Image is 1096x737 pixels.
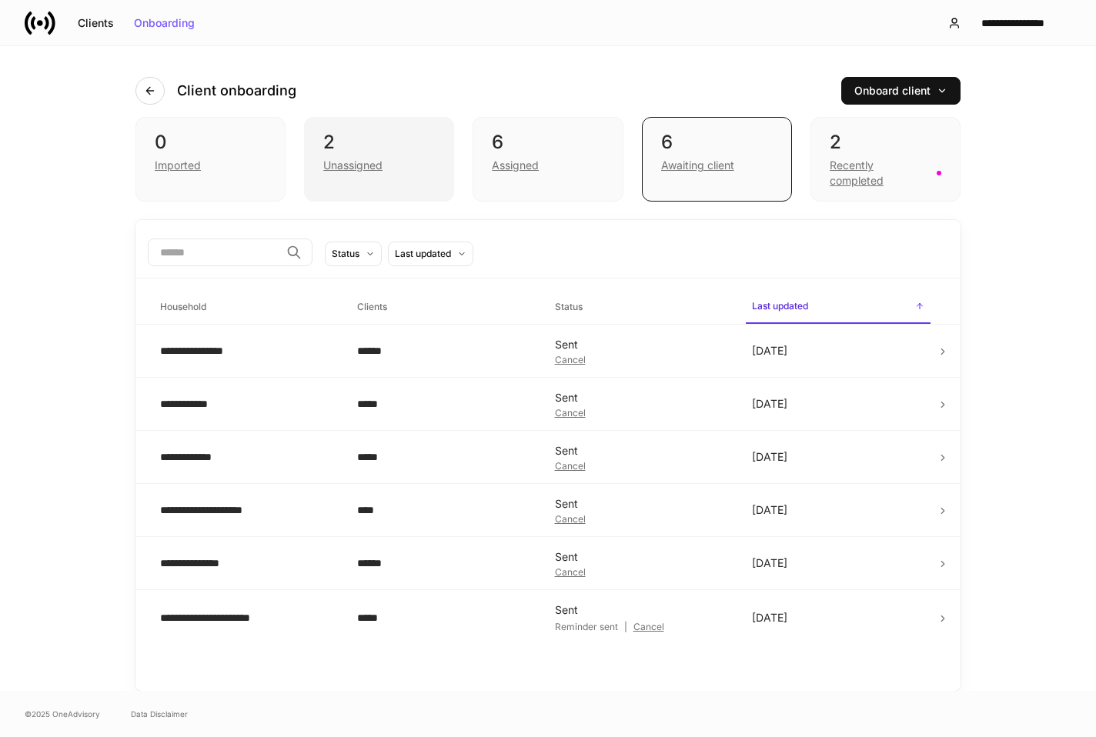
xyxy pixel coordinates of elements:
span: Status [549,292,733,323]
h4: Client onboarding [177,82,296,100]
button: Cancel [555,355,586,365]
div: Imported [155,158,201,173]
td: [DATE] [740,484,937,537]
div: Unassigned [323,158,383,173]
button: Cancel [555,568,586,577]
div: Onboard client [854,85,947,96]
div: Reminder sent [555,621,618,633]
button: Cancel [555,409,586,418]
div: Status [332,246,359,261]
span: Clients [351,292,536,323]
span: © 2025 OneAdvisory [25,708,100,720]
span: Household [154,292,339,323]
div: Sent [555,337,727,352]
div: 6 [661,130,773,155]
button: Cancel [555,462,586,471]
td: [DATE] [740,537,937,590]
div: Sent [555,390,727,405]
button: Status [325,242,382,266]
div: 0 [155,130,266,155]
button: Onboard client [841,77,961,105]
td: [DATE] [740,325,937,378]
div: Sent [555,443,727,459]
h6: Status [555,299,583,314]
button: Last updated [388,242,473,266]
button: Cancel [555,515,586,524]
div: Awaiting client [661,158,734,173]
div: Recently completed [830,158,927,188]
div: Cancel [633,622,664,632]
div: 2Recently completed [810,117,961,202]
td: [DATE] [740,590,937,646]
div: 2Unassigned [304,117,454,202]
div: Sent [555,549,727,565]
div: 2 [830,130,941,155]
td: [DATE] [740,431,937,484]
div: 2 [323,130,435,155]
div: 6 [492,130,603,155]
div: Sent [555,496,727,512]
h6: Last updated [752,298,808,313]
h6: Household [160,299,206,314]
td: [DATE] [740,378,937,431]
div: Last updated [395,246,451,261]
button: Clients [68,11,124,35]
span: Last updated [746,291,931,324]
div: Onboarding [134,18,195,28]
a: Data Disclaimer [131,708,188,720]
div: Assigned [492,158,539,173]
div: Clients [78,18,114,28]
div: Sent [555,602,727,618]
div: | [555,621,727,633]
div: 0Imported [135,117,286,202]
div: 6Awaiting client [642,117,792,202]
button: Cancel [633,621,664,633]
button: Onboarding [124,11,205,35]
div: 6Assigned [473,117,623,202]
h6: Clients [357,299,387,314]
